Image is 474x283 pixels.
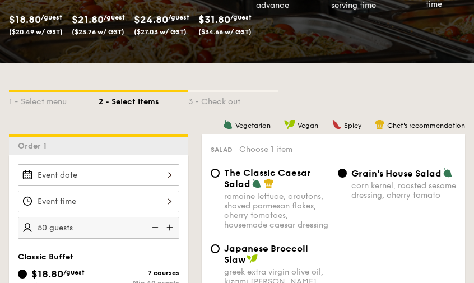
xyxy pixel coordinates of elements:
[351,181,456,200] div: corn kernel, roasted sesame dressing, cherry tomato
[146,217,162,238] img: icon-reduce.1d2dbef1.svg
[211,146,233,154] span: Salad
[211,169,220,178] input: The Classic Caesar Saladromaine lettuce, croutons, shaved parmesan flakes, cherry tomatoes, house...
[332,119,342,129] img: icon-spicy.37a8142b.svg
[41,13,62,21] span: /guest
[211,244,220,253] input: Japanese Broccoli Slawgreek extra virgin olive oil, kizami [PERSON_NAME], yuzu soy-sesame dressing
[18,270,27,279] input: $18.80/guest($20.49 w/ GST)7 coursesMin 40 guests
[18,252,73,262] span: Classic Buffet
[18,191,179,212] input: Event time
[223,119,233,129] img: icon-vegetarian.fe4039eb.svg
[9,13,41,26] span: $18.80
[134,13,168,26] span: $24.80
[198,28,252,36] span: ($34.66 w/ GST)
[264,178,274,188] img: icon-chef-hat.a58ddaea.svg
[162,217,179,238] img: icon-add.58712e84.svg
[72,28,124,36] span: ($23.76 w/ GST)
[99,269,179,277] div: 7 courses
[344,122,361,129] span: Spicy
[224,168,311,189] span: The Classic Caesar Salad
[134,28,187,36] span: ($27.03 w/ GST)
[31,268,63,280] span: $18.80
[284,119,295,129] img: icon-vegan.f8ff3823.svg
[239,145,292,154] span: Choose 1 item
[235,122,271,129] span: Vegetarian
[375,119,385,129] img: icon-chef-hat.a58ddaea.svg
[99,92,188,108] div: 2 - Select items
[338,169,347,178] input: Grain's House Saladcorn kernel, roasted sesame dressing, cherry tomato
[168,13,189,21] span: /guest
[9,92,99,108] div: 1 - Select menu
[18,217,179,239] input: Number of guests
[224,243,308,265] span: Japanese Broccoli Slaw
[443,168,453,178] img: icon-vegetarian.fe4039eb.svg
[224,192,329,230] div: romaine lettuce, croutons, shaved parmesan flakes, cherry tomatoes, housemade caesar dressing
[351,168,442,179] span: Grain's House Salad
[104,13,125,21] span: /guest
[198,13,230,26] span: $31.80
[252,178,262,188] img: icon-vegetarian.fe4039eb.svg
[247,254,258,264] img: icon-vegan.f8ff3823.svg
[9,28,63,36] span: ($20.49 w/ GST)
[298,122,318,129] span: Vegan
[72,13,104,26] span: $21.80
[188,92,278,108] div: 3 - Check out
[230,13,252,21] span: /guest
[387,122,465,129] span: Chef's recommendation
[63,268,85,276] span: /guest
[18,141,51,151] span: Order 1
[18,164,179,186] input: Event date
